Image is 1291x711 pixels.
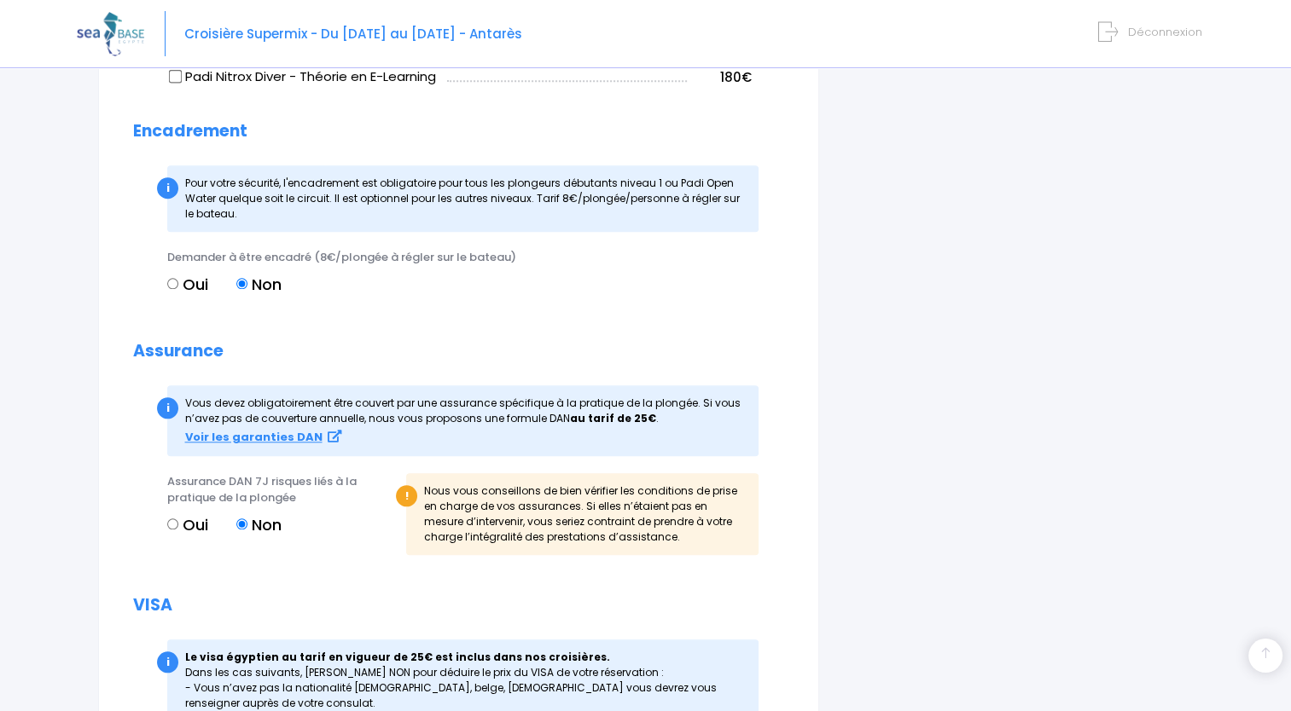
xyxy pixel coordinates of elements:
div: i [157,397,178,419]
h2: Assurance [133,342,784,361]
strong: au tarif de 25€ [570,411,656,425]
span: 180€ [720,68,752,86]
span: Pour votre sécurité, l'encadrement est obligatoire pour tous les plongeurs débutants niveau 1 ou ... [185,176,740,221]
label: Non [236,513,282,536]
span: Croisière Supermix - Du [DATE] au [DATE] - Antarès [184,25,522,43]
div: i [157,651,178,673]
input: Padi Nitrox Diver - Théorie en E-Learning [169,70,183,84]
label: Oui [167,273,208,296]
h2: VISA [133,596,784,616]
span: Demander à être encadré (8€/plongée à régler sur le bateau) [167,249,516,265]
strong: Le visa égyptien au tarif en vigueur de 25€ est inclus dans nos croisières. [185,650,610,664]
label: Padi Nitrox Diver - Théorie en E-Learning [170,67,436,87]
label: Oui [167,513,208,536]
a: Voir les garanties DAN [185,430,341,444]
input: Non [236,518,247,529]
h2: Encadrement [133,122,784,142]
input: Oui [167,278,178,289]
div: i [157,177,178,199]
label: Non [236,273,282,296]
div: Nous vous conseillons de bien vérifier les conditions de prise en charge de vos assurances. Si el... [406,473,759,555]
span: Assurance DAN 7J risques liés à la pratique de la plongée [167,473,357,506]
input: Non [236,278,247,289]
input: Oui [167,518,178,529]
span: Déconnexion [1128,24,1202,40]
strong: Voir les garanties DAN [185,429,323,445]
div: ! [396,485,417,506]
div: Vous devez obligatoirement être couvert par une assurance spécifique à la pratique de la plong... [167,385,759,456]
